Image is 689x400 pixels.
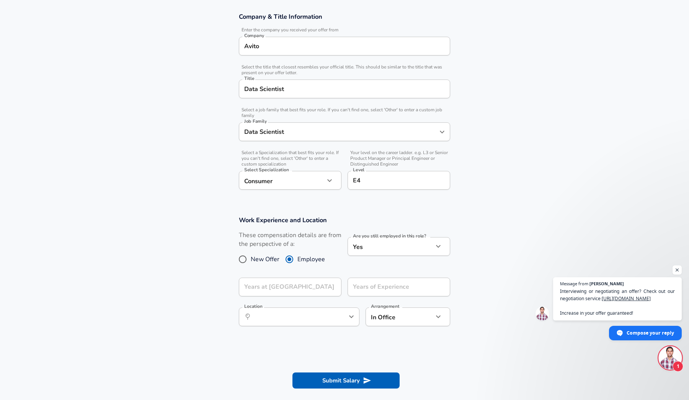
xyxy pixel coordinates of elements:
[371,304,399,309] label: Arrangement
[589,281,624,286] span: [PERSON_NAME]
[348,237,433,256] div: Yes
[673,361,683,372] span: 1
[251,255,279,264] span: New Offer
[348,278,433,296] input: 7
[297,255,325,264] span: Employee
[244,167,289,172] label: Select Specialization
[239,278,325,296] input: 0
[560,288,675,317] span: Interviewing or negotiating an offer? Check out our negotiation service: Increase in your offer g...
[292,372,400,389] button: Submit Salary
[239,231,341,249] label: These compensation details are from the perspective of a:
[242,40,447,52] input: Google
[366,307,422,326] div: In Office
[659,346,682,369] div: Open chat
[239,216,450,224] h3: Work Experience and Location
[627,326,674,340] span: Compose your reply
[239,64,450,76] span: Select the title that closest resembles your official title. This should be similar to the title ...
[244,119,267,124] label: Job Family
[239,171,325,190] div: Consumer
[346,311,357,322] button: Open
[353,234,426,238] label: Are you still employed in this role?
[244,76,254,81] label: Title
[560,281,588,286] span: Message from
[239,107,450,119] span: Select a job family that best fits your role. If you can't find one, select 'Other' to enter a cu...
[242,83,447,95] input: Software Engineer
[348,150,450,167] span: Your level on the career ladder. e.g. L3 or Senior Product Manager or Principal Engineer or Disti...
[437,127,447,137] button: Open
[353,167,364,172] label: Level
[242,126,435,138] input: Software Engineer
[244,304,262,309] label: Location
[239,27,450,33] span: Enter the company you received your offer from
[351,174,447,186] input: L3
[239,12,450,21] h3: Company & Title Information
[244,33,264,38] label: Company
[239,150,341,167] span: Select a Specialization that best fits your role. If you can't find one, select 'Other' to enter ...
